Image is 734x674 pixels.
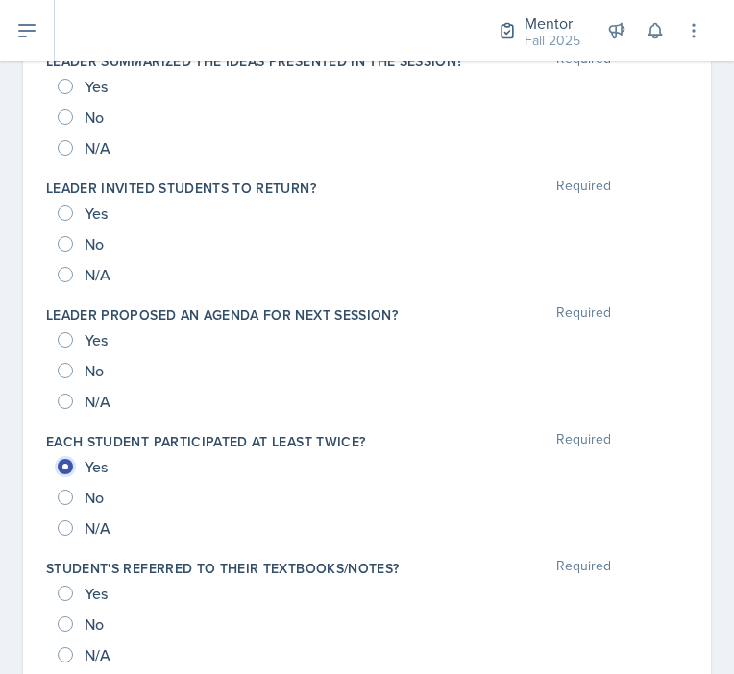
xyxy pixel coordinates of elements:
span: No [85,614,104,634]
span: Required [556,432,611,451]
span: Yes [85,584,108,603]
span: No [85,108,104,127]
label: Leader invited students to return? [46,179,316,198]
label: Leader proposed an agenda for next session? [46,305,398,325]
span: No [85,488,104,507]
span: Yes [85,457,108,476]
span: No [85,234,104,253]
span: N/A [85,392,110,411]
span: N/A [85,138,110,157]
div: Mentor [525,12,580,35]
label: Leader summarized the ideas presented in the session? [46,52,463,71]
div: Fall 2025 [525,31,580,51]
span: N/A [85,645,110,664]
span: Required [556,52,611,71]
span: Yes [85,330,108,349]
span: Required [556,559,611,578]
span: Required [556,305,611,325]
span: Required [556,179,611,198]
span: N/A [85,265,110,284]
span: No [85,361,104,380]
span: Yes [85,204,108,223]
span: Yes [85,77,108,96]
span: N/A [85,518,110,538]
label: Student's referred to their textbooks/notes? [46,559,399,578]
label: Each student participated at least twice? [46,432,365,451]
